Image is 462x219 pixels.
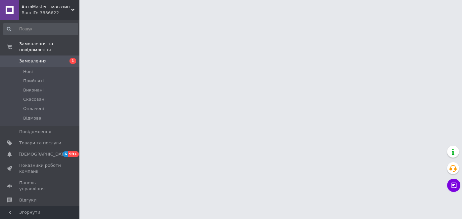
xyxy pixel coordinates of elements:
span: АвтоMaster - магазин [22,4,71,10]
div: Ваш ID: 3836622 [22,10,79,16]
span: 1 [69,58,76,64]
span: Замовлення [19,58,47,64]
span: [DEMOGRAPHIC_DATA] [19,151,68,157]
span: Скасовані [23,96,46,102]
button: Чат з покупцем [447,179,460,192]
span: Відмова [23,115,41,121]
span: Виконані [23,87,44,93]
span: Нові [23,69,33,75]
span: 6 [63,151,68,157]
span: 99+ [68,151,79,157]
span: Замовлення та повідомлення [19,41,79,53]
span: Відгуки [19,197,36,203]
input: Пошук [3,23,78,35]
span: Панель управління [19,180,61,192]
span: Показники роботи компанії [19,163,61,174]
span: Товари та послуги [19,140,61,146]
span: Оплачені [23,106,44,112]
span: Прийняті [23,78,44,84]
span: Повідомлення [19,129,51,135]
